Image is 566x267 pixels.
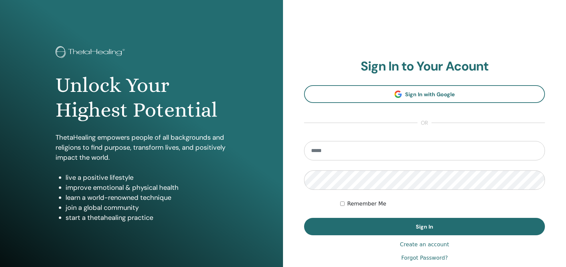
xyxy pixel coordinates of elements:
[66,182,227,192] li: improve emotional & physical health
[400,241,449,249] a: Create an account
[405,91,455,98] span: Sign In with Google
[304,218,545,235] button: Sign In
[66,192,227,203] li: learn a world-renowned technique
[304,59,545,74] h2: Sign In to Your Acount
[66,203,227,213] li: join a global community
[56,132,227,162] p: ThetaHealing empowers people of all backgrounds and religions to find purpose, transform lives, a...
[66,172,227,182] li: live a positive lifestyle
[416,223,433,230] span: Sign In
[347,200,386,208] label: Remember Me
[56,73,227,123] h1: Unlock Your Highest Potential
[66,213,227,223] li: start a thetahealing practice
[340,200,545,208] div: Keep me authenticated indefinitely or until I manually logout
[401,254,448,262] a: Forgot Password?
[417,119,432,127] span: or
[304,85,545,103] a: Sign In with Google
